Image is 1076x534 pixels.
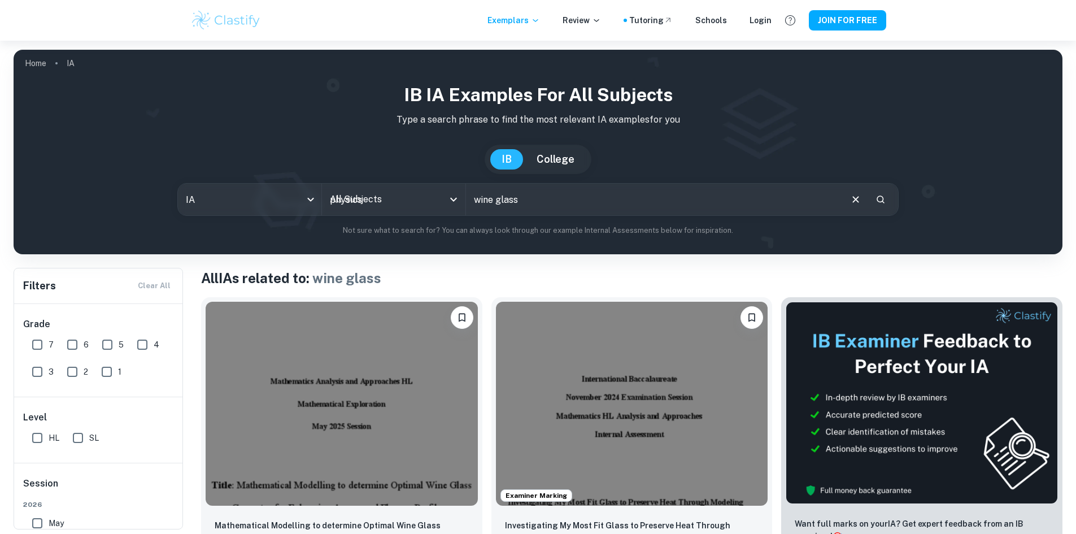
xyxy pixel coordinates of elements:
span: 2 [84,366,88,378]
p: Type a search phrase to find the most relevant IA examples for you [23,113,1053,127]
p: Review [563,14,601,27]
img: Thumbnail [786,302,1058,504]
button: Open [446,192,461,207]
img: Math AA IA example thumbnail: Mathematical Modelling to determine Opti [206,302,478,506]
h6: Level [23,411,175,424]
p: Exemplars [487,14,540,27]
img: profile cover [14,50,1062,254]
span: HL [49,432,59,444]
button: JOIN FOR FREE [809,10,886,31]
h6: Grade [23,318,175,331]
div: IA [178,184,321,215]
button: College [525,149,586,170]
a: Home [25,55,46,71]
a: Schools [695,14,727,27]
button: Please log in to bookmark exemplars [451,306,473,329]
h1: IB IA examples for all subjects [23,81,1053,108]
p: IA [67,57,75,70]
button: IB [490,149,523,170]
span: wine glass [312,270,381,286]
p: Not sure what to search for? You can always look through our example Internal Assessments below f... [23,225,1053,236]
a: Tutoring [629,14,673,27]
span: May [49,517,64,529]
span: 2026 [23,500,175,510]
span: 4 [154,338,159,351]
img: Clastify logo [190,9,262,32]
span: SL [89,432,99,444]
h1: All IAs related to: [201,268,1062,288]
button: Search [871,190,890,209]
h6: Filters [23,278,56,294]
span: Examiner Marking [501,490,572,501]
span: 3 [49,366,54,378]
span: 5 [119,338,124,351]
img: Math AA IA example thumbnail: Investigating My Most Fit Glass to Prese [496,302,768,506]
button: Please log in to bookmark exemplars [740,306,763,329]
span: 7 [49,338,54,351]
a: Login [750,14,772,27]
button: Clear [845,189,866,210]
button: Help and Feedback [781,11,800,30]
input: E.g. player arrangements, enthalpy of combustion, analysis of a big city... [466,184,840,215]
h6: Session [23,477,175,500]
span: 1 [118,366,121,378]
span: 6 [84,338,89,351]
